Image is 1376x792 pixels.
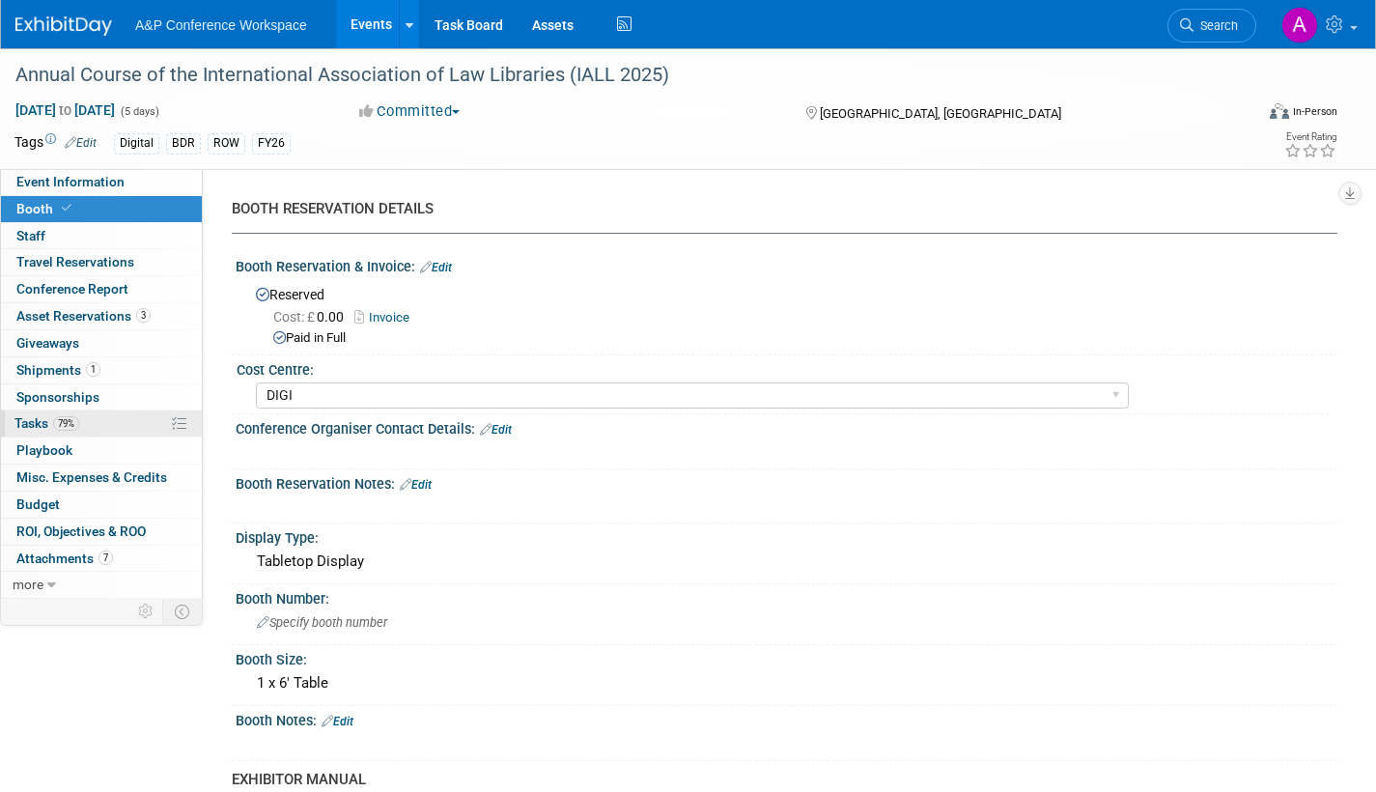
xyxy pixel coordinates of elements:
span: Specify booth number [257,615,387,630]
span: A&P Conference Workspace [135,17,307,33]
a: Misc. Expenses & Credits [1,465,202,491]
div: ROW [208,133,245,154]
img: Amanda Oney [1281,7,1318,43]
td: Toggle Event Tabs [163,599,203,624]
a: Edit [322,715,353,728]
span: Travel Reservations [16,254,134,269]
a: Tasks79% [1,410,202,437]
span: Shipments [16,362,100,378]
span: Conference Report [16,281,128,297]
div: Booth Number: [236,584,1337,608]
a: Asset Reservations3 [1,303,202,329]
div: Tabletop Display [250,547,1323,577]
div: Event Rating [1284,132,1336,142]
div: Cost Centre: [237,355,1329,380]
span: 0.00 [273,309,351,325]
span: 7 [98,551,113,565]
span: Staff [16,228,45,243]
a: Edit [480,423,512,437]
span: Cost: £ [273,309,317,325]
i: Booth reservation complete [62,203,71,213]
span: Giveaways [16,335,79,351]
span: more [13,577,43,592]
div: Paid in Full [273,329,1323,348]
a: Invoice [354,310,419,325]
a: Event Information [1,169,202,195]
div: Booth Notes: [236,706,1337,731]
a: Giveaways [1,330,202,356]
td: Personalize Event Tab Strip [129,599,163,624]
div: Digital [114,133,159,154]
a: Staff [1,223,202,249]
a: Search [1167,9,1256,42]
a: Attachments7 [1,546,202,572]
a: ROI, Objectives & ROO [1,519,202,545]
span: 79% [53,416,79,431]
div: Annual Course of the International Association of Law Libraries (IALL 2025) [9,58,1224,93]
div: EXHIBITOR MANUAL [232,770,1323,790]
a: Booth [1,196,202,222]
span: Playbook [16,442,72,458]
span: Booth [16,201,75,216]
a: Edit [420,261,452,274]
span: [GEOGRAPHIC_DATA], [GEOGRAPHIC_DATA] [820,106,1061,121]
div: Booth Reservation & Invoice: [236,252,1337,277]
div: Conference Organiser Contact Details: [236,414,1337,439]
div: In-Person [1292,104,1337,119]
span: [DATE] [DATE] [14,101,116,119]
a: Budget [1,492,202,518]
span: Sponsorships [16,389,99,405]
a: Travel Reservations [1,249,202,275]
a: Shipments1 [1,357,202,383]
span: Attachments [16,551,113,566]
a: Edit [65,136,97,150]
a: Conference Report [1,276,202,302]
span: 3 [136,308,151,323]
div: Booth Reservation Notes: [236,469,1337,495]
span: (5 days) [119,105,159,118]
span: to [56,102,74,118]
a: Sponsorships [1,384,202,410]
span: Misc. Expenses & Credits [16,469,167,485]
a: Playbook [1,438,202,464]
a: more [1,572,202,598]
span: ROI, Objectives & ROO [16,523,146,539]
div: BOOTH RESERVATION DETAILS [232,199,1323,219]
div: FY26 [252,133,291,154]
td: Tags [14,132,97,155]
div: Reserved [250,280,1323,348]
span: Search [1193,18,1238,33]
div: Event Format [1141,100,1337,129]
div: 1 x 6' Table [250,668,1323,698]
img: Format-Inperson.png [1270,103,1289,119]
span: 1 [86,362,100,377]
button: Committed [352,101,467,122]
span: Asset Reservations [16,308,151,324]
div: Booth Size: [236,645,1337,669]
span: Budget [16,496,60,512]
a: Edit [400,478,432,492]
div: Display Type: [236,523,1337,548]
div: BDR [166,133,201,154]
span: Event Information [16,174,125,189]
img: ExhibitDay [15,16,112,36]
span: Tasks [14,415,79,431]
